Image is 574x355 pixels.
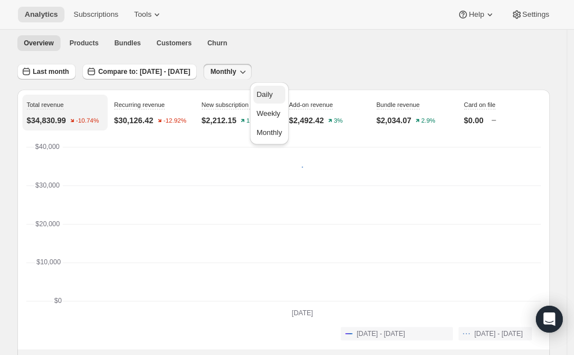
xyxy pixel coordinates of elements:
[54,297,62,305] text: $0
[291,309,313,317] text: [DATE]
[25,10,58,19] span: Analytics
[464,115,484,126] p: $0.00
[289,115,324,126] p: $2,492.42
[341,327,453,340] button: [DATE] - [DATE]
[67,7,125,22] button: Subscriptions
[469,10,484,19] span: Help
[202,115,237,126] p: $2,212.15
[202,101,273,108] span: New subscription revenue
[18,7,64,22] button: Analytics
[536,306,563,333] div: Open Intercom Messenger
[289,101,333,108] span: Add-on revenue
[35,181,60,189] text: $30,000
[464,101,496,108] span: Card on file
[334,118,342,124] text: 3%
[35,220,60,228] text: $20,000
[257,109,280,118] span: Weekly
[357,329,405,338] span: [DATE] - [DATE]
[33,67,70,76] span: Last month
[377,115,411,126] p: $2,034.07
[377,101,420,108] span: Bundle revenue
[459,327,531,340] button: [DATE] - [DATE]
[17,64,76,80] button: Last month
[522,10,549,19] span: Settings
[163,118,186,124] text: -12.92%
[257,128,283,137] span: Monthly
[451,7,502,22] button: Help
[210,67,236,76] span: Monthly
[27,101,64,108] span: Total revenue
[114,115,154,126] p: $30,126.42
[114,39,141,48] span: Bundles
[203,64,252,80] button: Monthly
[24,39,54,48] span: Overview
[76,118,99,124] text: -10.74%
[474,329,522,338] span: [DATE] - [DATE]
[156,39,192,48] span: Customers
[36,258,61,266] text: $10,000
[134,10,151,19] span: Tools
[70,39,99,48] span: Products
[35,143,59,151] text: $40,000
[82,64,197,80] button: Compare to: [DATE] - [DATE]
[98,67,190,76] span: Compare to: [DATE] - [DATE]
[207,39,227,48] span: Churn
[421,118,435,124] text: 2.9%
[257,90,273,99] span: Daily
[127,7,169,22] button: Tools
[27,115,66,126] p: $34,830.99
[73,10,118,19] span: Subscriptions
[504,7,556,22] button: Settings
[114,101,165,108] span: Recurring revenue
